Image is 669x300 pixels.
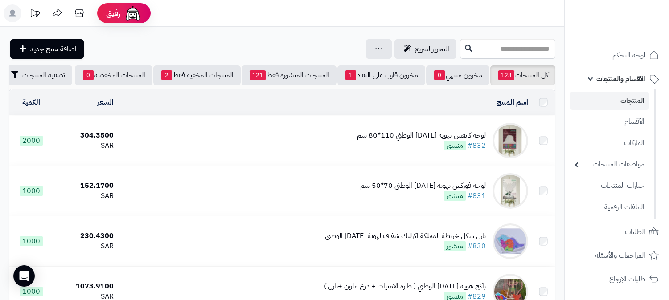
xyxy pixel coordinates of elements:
[493,123,528,158] img: لوحة كانفس بهوية اليوم الوطني 110*80 سم
[570,155,649,174] a: مواصفات المنتجات
[570,221,664,243] a: الطلبات
[444,241,466,251] span: منشور
[570,245,664,266] a: المراجعات والأسئلة
[596,73,645,85] span: الأقسام والمنتجات
[570,176,649,195] a: خيارات المنتجات
[570,92,649,110] a: المنتجات
[13,265,35,287] div: Open Intercom Messenger
[468,241,486,251] a: #830
[153,65,241,85] a: المنتجات المخفية فقط2
[56,231,114,241] div: 230.4300
[20,236,43,246] span: 1000
[360,181,486,191] div: لوحة فوركس بهوية [DATE] الوطني 70*50 سم
[595,249,645,262] span: المراجعات والأسئلة
[612,49,645,61] span: لوحة التحكم
[124,4,142,22] img: ai-face.png
[434,70,445,80] span: 0
[20,186,43,196] span: 1000
[22,70,65,81] span: تصفية المنتجات
[493,173,528,209] img: لوحة فوركس بهوية اليوم الوطني 70*50 سم
[24,4,46,24] a: تحديثات المنصة
[324,281,486,292] div: باكج هوية [DATE] الوطني ( طارة الامنيات + درع ملون +بازل )
[570,134,649,153] a: الماركات
[22,97,40,108] a: الكمية
[497,97,528,108] a: اسم المنتج
[56,141,114,151] div: SAR
[493,223,528,259] img: بازل شكل خريطة المملكة اكرليك شفاف لهوية اليوم الوطني
[570,45,664,66] a: لوحة التحكم
[20,287,43,296] span: 1000
[468,140,486,151] a: #832
[608,7,661,25] img: logo-2.png
[161,70,172,80] span: 2
[83,70,94,80] span: 0
[56,181,114,191] div: 152.1700
[357,130,486,141] div: لوحة كانفس بهوية [DATE] الوطني 110*80 سم
[570,112,649,131] a: الأقسام
[394,39,456,59] a: التحرير لسريع
[56,281,114,292] div: 1073.9100
[426,65,489,85] a: مخزون منتهي0
[56,241,114,251] div: SAR
[75,65,152,85] a: المنتجات المخفضة0
[609,273,645,285] span: طلبات الإرجاع
[56,130,114,141] div: 304.3500
[2,65,72,85] button: تصفية المنتجات
[498,70,514,80] span: 123
[625,226,645,238] span: الطلبات
[97,97,114,108] a: السعر
[468,191,486,201] a: #831
[30,44,77,54] span: اضافة منتج جديد
[10,39,84,59] a: اضافة منتج جديد
[242,65,337,85] a: المنتجات المنشورة فقط121
[444,191,466,201] span: منشور
[250,70,266,80] span: 121
[570,198,649,217] a: الملفات الرقمية
[56,191,114,201] div: SAR
[415,44,449,54] span: التحرير لسريع
[345,70,356,80] span: 1
[490,65,555,85] a: كل المنتجات123
[444,141,466,150] span: منشور
[106,8,120,19] span: رفيق
[20,136,43,146] span: 2000
[325,231,486,241] div: بازل شكل خريطة المملكة اكرليك شفاف لهوية [DATE] الوطني
[570,268,664,290] a: طلبات الإرجاع
[337,65,425,85] a: مخزون قارب على النفاذ1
